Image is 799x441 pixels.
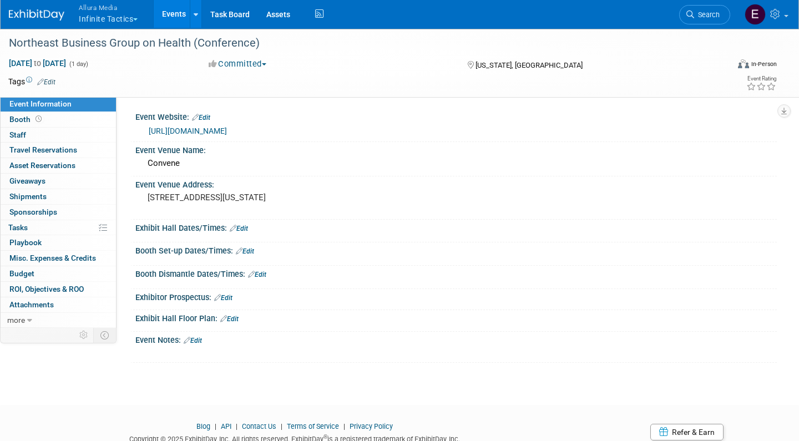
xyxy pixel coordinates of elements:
[68,60,88,68] span: (1 day)
[94,328,117,342] td: Toggle Event Tabs
[341,422,348,430] span: |
[148,192,391,202] pre: [STREET_ADDRESS][US_STATE]
[242,422,276,430] a: Contact Us
[9,285,84,293] span: ROI, Objectives & ROO
[1,313,116,328] a: more
[135,332,777,346] div: Event Notes:
[79,2,138,13] span: Allura Media
[1,97,116,111] a: Event Information
[248,271,266,278] a: Edit
[350,422,393,430] a: Privacy Policy
[135,242,777,257] div: Booth Set-up Dates/Times:
[323,434,327,440] sup: ®
[746,76,776,82] div: Event Rating
[694,11,720,19] span: Search
[9,254,96,262] span: Misc. Expenses & Credits
[8,76,55,87] td: Tags
[1,158,116,173] a: Asset Reservations
[196,422,210,430] a: Blog
[7,316,25,325] span: more
[9,161,75,170] span: Asset Reservations
[679,5,730,24] a: Search
[9,115,44,124] span: Booth
[1,220,116,235] a: Tasks
[236,247,254,255] a: Edit
[9,192,47,201] span: Shipments
[9,238,42,247] span: Playbook
[1,143,116,158] a: Travel Reservations
[650,424,724,440] a: Refer & Earn
[192,114,210,121] a: Edit
[184,337,202,344] a: Edit
[8,58,67,68] span: [DATE] [DATE]
[9,130,26,139] span: Staff
[135,310,777,325] div: Exhibit Hall Floor Plan:
[745,4,766,25] img: Eric Thompson
[135,176,777,190] div: Event Venue Address:
[144,155,768,172] div: Convene
[33,115,44,123] span: Booth not reserved yet
[9,145,77,154] span: Travel Reservations
[287,422,339,430] a: Terms of Service
[220,315,239,323] a: Edit
[74,328,94,342] td: Personalize Event Tab Strip
[751,60,777,68] div: In-Person
[212,422,219,430] span: |
[32,59,43,68] span: to
[230,225,248,232] a: Edit
[9,300,54,309] span: Attachments
[1,251,116,266] a: Misc. Expenses & Credits
[205,58,271,70] button: Committed
[1,266,116,281] a: Budget
[1,282,116,297] a: ROI, Objectives & ROO
[476,61,583,69] span: [US_STATE], [GEOGRAPHIC_DATA]
[9,99,72,108] span: Event Information
[135,220,777,234] div: Exhibit Hall Dates/Times:
[9,269,34,278] span: Budget
[135,266,777,280] div: Booth Dismantle Dates/Times:
[214,294,232,302] a: Edit
[1,174,116,189] a: Giveaways
[663,58,777,74] div: Event Format
[135,289,777,303] div: Exhibitor Prospectus:
[1,189,116,204] a: Shipments
[37,78,55,86] a: Edit
[149,126,227,135] a: [URL][DOMAIN_NAME]
[1,112,116,127] a: Booth
[135,109,777,123] div: Event Website:
[738,59,749,68] img: Format-Inperson.png
[9,207,57,216] span: Sponsorships
[278,422,285,430] span: |
[1,128,116,143] a: Staff
[221,422,231,430] a: API
[5,33,711,53] div: Northeast Business Group on Health (Conference)
[1,297,116,312] a: Attachments
[1,235,116,250] a: Playbook
[233,422,240,430] span: |
[1,205,116,220] a: Sponsorships
[8,223,28,232] span: Tasks
[9,9,64,21] img: ExhibitDay
[9,176,45,185] span: Giveaways
[135,142,777,156] div: Event Venue Name:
